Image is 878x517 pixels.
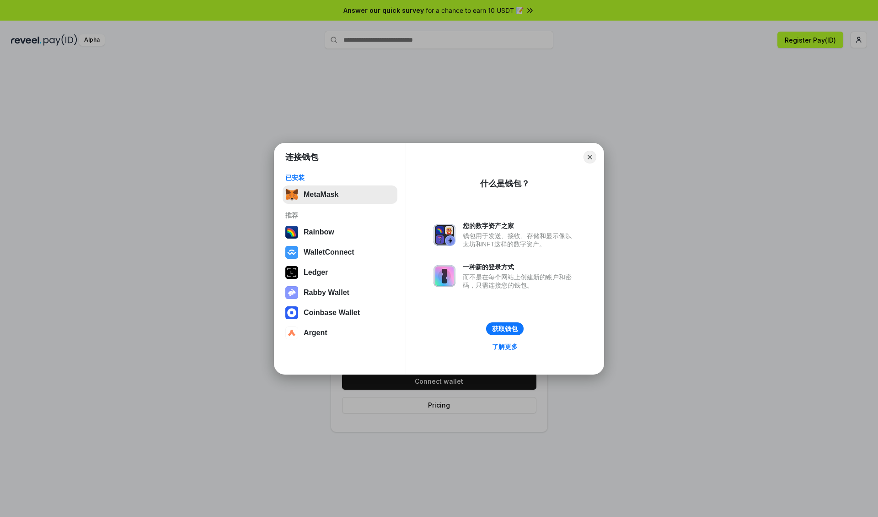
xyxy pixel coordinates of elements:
[285,306,298,319] img: svg+xml,%3Csvg%20width%3D%2228%22%20height%3D%2228%22%20viewBox%3D%220%200%2028%2028%22%20fill%3D...
[283,304,397,322] button: Coinbase Wallet
[283,324,397,342] button: Argent
[285,188,298,201] img: svg+xml,%3Csvg%20fill%3D%22none%22%20height%3D%2233%22%20viewBox%3D%220%200%2035%2033%22%20width%...
[283,243,397,261] button: WalletConnect
[304,248,354,256] div: WalletConnect
[304,268,328,277] div: Ledger
[285,226,298,239] img: svg+xml,%3Csvg%20width%3D%22120%22%20height%3D%22120%22%20viewBox%3D%220%200%20120%20120%22%20fil...
[304,309,360,317] div: Coinbase Wallet
[434,265,455,287] img: svg+xml,%3Csvg%20xmlns%3D%22http%3A%2F%2Fwww.w3.org%2F2000%2Fsvg%22%20fill%3D%22none%22%20viewBox...
[285,286,298,299] img: svg+xml,%3Csvg%20xmlns%3D%22http%3A%2F%2Fwww.w3.org%2F2000%2Fsvg%22%20fill%3D%22none%22%20viewBox...
[463,232,576,248] div: 钱包用于发送、接收、存储和显示像以太坊和NFT这样的数字资产。
[492,343,518,351] div: 了解更多
[285,211,395,219] div: 推荐
[285,174,395,182] div: 已安装
[283,283,397,302] button: Rabby Wallet
[434,224,455,246] img: svg+xml,%3Csvg%20xmlns%3D%22http%3A%2F%2Fwww.w3.org%2F2000%2Fsvg%22%20fill%3D%22none%22%20viewBox...
[283,263,397,282] button: Ledger
[283,223,397,241] button: Rainbow
[304,288,349,297] div: Rabby Wallet
[492,325,518,333] div: 获取钱包
[584,151,596,163] button: Close
[285,152,318,163] h1: 连接钱包
[463,222,576,230] div: 您的数字资产之家
[285,327,298,339] img: svg+xml,%3Csvg%20width%3D%2228%22%20height%3D%2228%22%20viewBox%3D%220%200%2028%2028%22%20fill%3D...
[304,329,327,337] div: Argent
[463,263,576,271] div: 一种新的登录方式
[463,273,576,289] div: 而不是在每个网站上创建新的账户和密码，只需连接您的钱包。
[285,266,298,279] img: svg+xml,%3Csvg%20xmlns%3D%22http%3A%2F%2Fwww.w3.org%2F2000%2Fsvg%22%20width%3D%2228%22%20height%3...
[304,228,334,236] div: Rainbow
[283,185,397,204] button: MetaMask
[486,322,524,335] button: 获取钱包
[480,178,530,189] div: 什么是钱包？
[285,246,298,259] img: svg+xml,%3Csvg%20width%3D%2228%22%20height%3D%2228%22%20viewBox%3D%220%200%2028%2028%22%20fill%3D...
[304,190,338,199] div: MetaMask
[487,341,523,353] a: 了解更多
